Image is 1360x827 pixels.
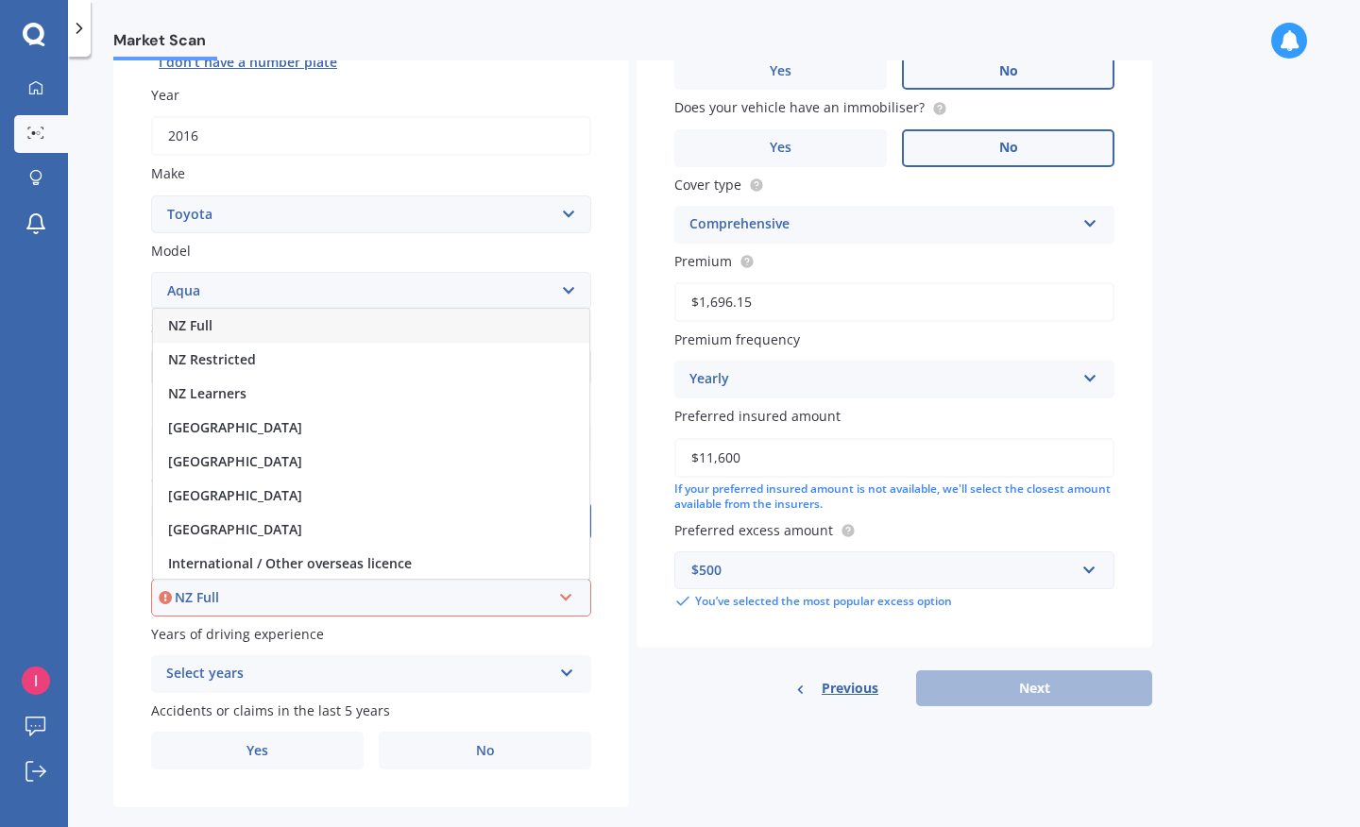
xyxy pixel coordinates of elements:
span: Date of birth [151,395,231,413]
span: [GEOGRAPHIC_DATA] [168,452,302,470]
span: NZ Learners [168,384,246,402]
div: NZ Full [175,587,551,608]
input: Enter amount [674,438,1114,478]
span: Yes [246,743,268,759]
div: Comprehensive [689,213,1075,236]
span: Gender [151,472,198,490]
div: Yearly [689,368,1075,391]
span: Cover type [674,176,741,194]
span: Licence type [151,549,229,566]
span: Yes [770,140,791,156]
span: Market Scan [113,31,217,57]
span: [GEOGRAPHIC_DATA] [168,486,302,504]
span: NZ Restricted [168,350,256,368]
span: Accidents or claims in the last 5 years [151,701,390,719]
span: Preferred excess amount [674,521,833,539]
button: I don’t have a number plate [151,47,345,77]
span: Make [151,165,185,183]
div: If your preferred insured amount is not available, we'll select the closest amount available from... [674,481,1114,514]
span: Model [151,242,191,260]
span: Premium frequency [674,330,800,348]
div: You’ve selected the most popular excess option [674,593,1114,610]
span: Preferred insured amount [674,408,841,426]
span: Premium [674,252,732,270]
span: No [999,140,1018,156]
span: [GEOGRAPHIC_DATA] [168,418,302,436]
div: $500 [691,560,1075,581]
span: Submodel [151,318,215,336]
div: Select years [166,663,552,685]
span: Does your vehicle have an immobiliser? [674,99,925,117]
span: Year [151,86,179,104]
span: Years of driving experience [151,625,324,643]
span: International / Other overseas licence [168,554,412,572]
span: Previous [822,674,878,702]
span: Yes [770,63,791,79]
span: No [999,63,1018,79]
span: No [476,743,495,759]
img: ACg8ocKdu3mPP5yEXBI27Bk4Jqu0C6SGG4chFq8KrG_vFMS57LdhGA=s96-c [22,667,50,695]
input: Enter premium [674,282,1114,322]
span: [GEOGRAPHIC_DATA] [168,520,302,538]
span: NZ Full [168,316,212,334]
input: YYYY [151,116,591,156]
